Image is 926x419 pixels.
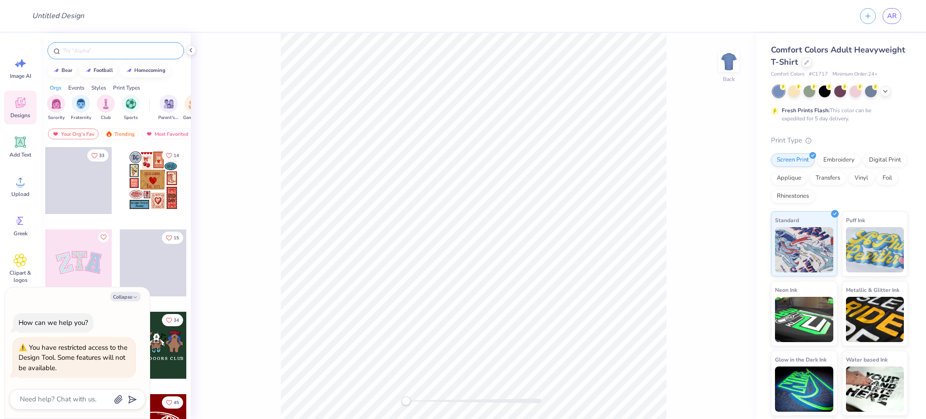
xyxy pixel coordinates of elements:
img: most_fav.gif [52,131,59,137]
div: Applique [771,171,807,185]
button: Like [98,232,109,243]
div: Digital Print [863,153,907,167]
span: Metallic & Glitter Ink [846,285,899,295]
span: Minimum Order: 24 + [832,71,878,78]
div: filter for Parent's Weekend [158,95,179,121]
span: Sports [124,114,138,121]
span: Greek [14,230,28,237]
span: Parent's Weekend [158,114,179,121]
button: filter button [158,95,179,121]
span: Upload [11,190,29,198]
span: Add Text [9,151,31,158]
div: filter for Club [97,95,115,121]
img: most_fav.gif [146,131,153,137]
div: Print Type [771,135,908,146]
div: Back [723,75,735,83]
img: Sports Image [126,99,136,109]
div: filter for Game Day [183,95,204,121]
div: Your Org's Fav [48,129,99,139]
div: Screen Print [771,153,815,167]
span: Sorority [48,114,65,121]
span: Game Day [183,114,204,121]
img: Back [720,52,738,71]
img: trending.gif [105,131,113,137]
div: Orgs [50,84,61,92]
button: Collapse [110,292,141,301]
img: Puff Ink [846,227,904,272]
button: bear [47,64,76,77]
img: Metallic & Glitter Ink [846,297,904,342]
span: 15 [174,236,179,240]
div: Accessibility label [402,396,411,405]
span: Clipart & logos [5,269,35,284]
div: Vinyl [849,171,874,185]
a: AR [883,8,901,24]
span: Water based Ink [846,355,888,364]
img: Sorority Image [51,99,61,109]
span: Comfort Colors [771,71,804,78]
div: filter for Fraternity [71,95,91,121]
img: Fraternity Image [76,99,86,109]
button: homecoming [120,64,170,77]
span: Club [101,114,111,121]
img: Water based Ink [846,367,904,412]
div: Most Favorited [142,129,193,139]
span: 14 [174,153,179,158]
span: Standard [775,215,799,225]
span: Image AI [10,72,31,80]
div: homecoming [134,68,165,73]
img: trend_line.gif [85,68,92,73]
div: Print Types [113,84,140,92]
input: Try "Alpha" [62,46,178,55]
img: Game Day Image [189,99,199,109]
span: 45 [174,400,179,405]
div: Transfers [810,171,846,185]
img: trend_line.gif [125,68,132,73]
button: football [80,64,117,77]
span: Fraternity [71,114,91,121]
input: Untitled Design [25,7,91,25]
span: Comfort Colors Adult Heavyweight T-Shirt [771,44,905,67]
div: filter for Sports [122,95,140,121]
div: Trending [101,129,139,139]
span: Designs [10,112,30,119]
span: AR [887,11,897,21]
button: Like [162,149,183,162]
div: You have restricted access to the Design Tool. Some features will not be available. [19,343,128,372]
button: Like [162,232,183,244]
span: Puff Ink [846,215,865,225]
strong: Fresh Prints Flash: [782,107,830,114]
button: filter button [122,95,140,121]
span: 33 [99,153,104,158]
div: Embroidery [817,153,860,167]
span: Glow in the Dark Ink [775,355,827,364]
button: filter button [97,95,115,121]
div: Events [68,84,85,92]
span: Neon Ink [775,285,797,295]
button: Like [162,314,183,326]
div: Rhinestones [771,190,815,203]
button: filter button [183,95,204,121]
img: Parent's Weekend Image [164,99,174,109]
img: Club Image [101,99,111,109]
div: Styles [91,84,106,92]
div: bear [61,68,72,73]
div: Foil [877,171,898,185]
span: 34 [174,318,179,323]
button: filter button [71,95,91,121]
img: Neon Ink [775,297,833,342]
div: filter for Sorority [47,95,65,121]
span: # C1717 [809,71,828,78]
img: Glow in the Dark Ink [775,367,833,412]
div: How can we help you? [19,318,88,327]
button: Like [87,149,109,162]
img: trend_line.gif [52,68,60,73]
div: This color can be expedited for 5 day delivery. [782,106,893,123]
div: football [94,68,113,73]
button: Like [162,396,183,409]
button: filter button [47,95,65,121]
img: Standard [775,227,833,272]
